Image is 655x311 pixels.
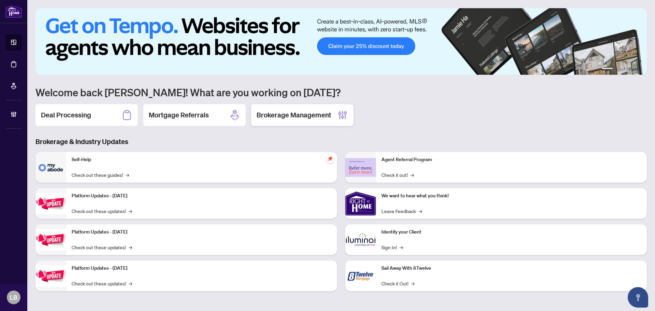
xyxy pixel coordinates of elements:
[10,293,17,302] span: LB
[72,171,129,179] a: Check out these guides!→
[129,243,132,251] span: →
[72,280,132,287] a: Check out these updates!→
[399,243,403,251] span: →
[381,228,641,236] p: Identify your Client
[129,280,132,287] span: →
[411,280,414,287] span: →
[381,207,422,215] a: Leave Feedback→
[35,152,66,183] img: Self-Help
[326,155,334,163] span: pushpin
[632,68,635,71] button: 5
[72,228,332,236] p: Platform Updates - [DATE]
[621,68,624,71] button: 3
[35,193,66,214] img: Platform Updates - July 21, 2025
[72,243,132,251] a: Check out these updates!→
[626,68,629,71] button: 4
[35,8,647,75] img: Slide 0
[149,110,209,120] h2: Mortgage Referrals
[628,287,648,308] button: Open asap
[129,207,132,215] span: →
[410,171,414,179] span: →
[257,110,331,120] h2: Brokerage Management
[35,137,647,146] h3: Brokerage & Industry Updates
[126,171,129,179] span: →
[381,280,414,287] a: Check it Out!→
[35,265,66,287] img: Platform Updates - June 23, 2025
[345,188,376,219] img: We want to hear what you think!
[41,110,91,120] h2: Deal Processing
[345,224,376,255] img: Identify your Client
[35,229,66,251] img: Platform Updates - July 8, 2025
[381,192,641,200] p: We want to hear what you think!
[72,156,332,164] p: Self-Help
[72,207,132,215] a: Check out these updates!→
[381,171,414,179] a: Check it out!→
[381,265,641,272] p: Sail Away With 8Twelve
[419,207,422,215] span: →
[615,68,618,71] button: 2
[72,265,332,272] p: Platform Updates - [DATE]
[637,68,640,71] button: 6
[5,5,22,18] img: logo
[35,86,647,99] h1: Welcome back [PERSON_NAME]! What are you working on [DATE]?
[381,156,641,164] p: Agent Referral Program
[381,243,403,251] a: Sign In!→
[345,260,376,291] img: Sail Away With 8Twelve
[602,68,613,71] button: 1
[345,158,376,177] img: Agent Referral Program
[72,192,332,200] p: Platform Updates - [DATE]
